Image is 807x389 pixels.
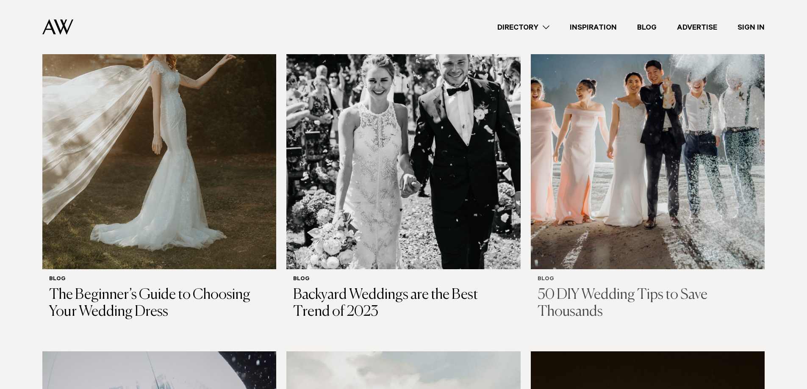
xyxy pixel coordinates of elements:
a: Advertise [667,22,727,33]
img: Auckland Weddings Logo [42,19,73,35]
h6: Blog [538,276,758,283]
a: Inspiration [560,22,627,33]
h3: 50 DIY Wedding Tips to Save Thousands [538,287,758,321]
h6: Blog [49,276,269,283]
a: Directory [487,22,560,33]
h6: Blog [293,276,513,283]
h3: Backyard Weddings are the Best Trend of 2023 [293,287,513,321]
a: Blog [627,22,667,33]
h3: The Beginner’s Guide to Choosing Your Wedding Dress [49,287,269,321]
a: Sign In [727,22,775,33]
